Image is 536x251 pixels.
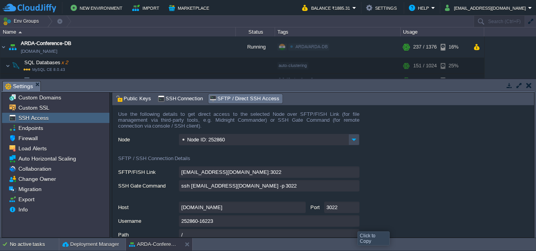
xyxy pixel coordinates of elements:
[71,3,125,13] button: New Environment
[279,63,307,68] span: auto-clustering
[129,240,179,248] button: ARDA-Conference-DB
[302,3,352,13] button: Balance ₹1885.31
[0,36,7,58] img: AMDAwAAAACH5BAEAAAAALAAAAAABAAEAAAICRAEAOw==
[17,196,36,203] a: Export
[441,58,466,74] div: 25%
[413,74,428,86] div: 77 / 512
[116,94,151,103] span: Public Keys
[21,40,71,47] a: ARDA-Conference-DB
[17,155,77,162] a: Auto Horizontal Scaling
[17,104,51,111] a: Custom SSL
[17,186,43,193] a: Migration
[17,125,44,132] a: Endpoints
[17,165,53,172] a: Collaboration
[24,67,65,72] span: MySQL CE 8.0.43
[118,215,178,225] label: Username
[17,114,50,121] a: SSH Access
[360,233,387,244] div: Click to Copy
[32,77,71,83] span: Primary
[118,180,178,190] label: SSH Gate Command
[441,74,466,86] div: 31%
[413,36,437,58] div: 237 / 1376
[17,94,62,101] a: Custom Domains
[10,238,59,251] div: No active tasks
[308,202,323,211] label: Port
[5,58,10,74] img: AMDAwAAAACH5BAEAAAAALAAAAAABAAEAAAICRAEAOw==
[62,240,119,248] button: Deployment Manager
[1,27,235,36] div: Name
[32,77,71,83] a: Primary(249976)
[441,36,466,58] div: 16%
[295,44,328,49] span: ARDA/ARDA-DB
[118,166,178,176] label: SFTP/FISH Link
[17,135,39,142] a: Firewall
[366,3,399,13] button: Settings
[118,148,359,166] div: SFTP / SSH Connection Details
[118,229,178,239] label: Path
[275,27,400,36] div: Tags
[24,60,69,65] a: SQL Databasesx 2MySQL CE 8.0.43
[51,77,70,83] span: (249976)
[210,94,279,103] span: SFTP / Direct SSH Access
[17,145,48,152] a: Load Alerts
[445,3,528,13] button: [EMAIL_ADDRESS][DOMAIN_NAME]
[17,206,29,213] a: Info
[5,81,33,91] span: Settings
[17,175,57,182] a: Change Owner
[401,27,484,36] div: Usage
[18,31,22,33] img: AMDAwAAAACH5BAEAAAAALAAAAAABAAEAAAICRAEAOw==
[11,58,22,74] img: AMDAwAAAACH5BAEAAAAALAAAAAABAAEAAAICRAEAOw==
[3,16,42,27] button: Env Groups
[3,3,56,13] img: CloudJiffy
[158,94,203,103] span: SSH Connection
[118,111,359,134] div: Use the following details to get direct access to the selected Node over SFTP/FISH Link (for file...
[236,27,275,36] div: Status
[7,36,18,58] img: AMDAwAAAACH5BAEAAAAALAAAAAABAAEAAAICRAEAOw==
[21,47,57,55] span: [DOMAIN_NAME]
[24,59,69,66] span: SQL Databases
[132,3,162,13] button: Import
[413,58,437,74] div: 151 / 1024
[16,74,21,86] img: AMDAwAAAACH5BAEAAAAALAAAAAABAAEAAAICRAEAOw==
[409,3,431,13] button: Help
[279,77,313,82] span: 8.0.43-almalinux-9
[169,3,211,13] button: Marketplace
[21,74,32,86] img: AMDAwAAAACH5BAEAAAAALAAAAAABAAEAAAICRAEAOw==
[118,202,178,211] label: Host
[118,134,178,144] label: Node
[60,60,68,65] span: x 2
[236,36,275,58] div: Running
